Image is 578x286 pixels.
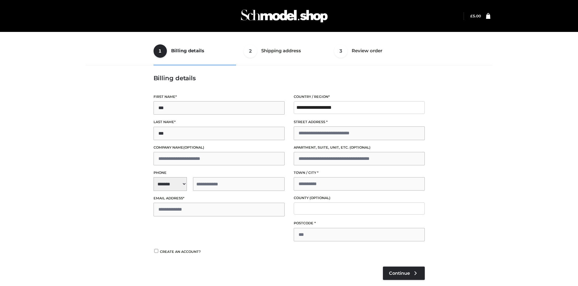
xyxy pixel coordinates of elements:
[239,4,330,28] img: Schmodel Admin 964
[154,145,285,150] label: Company name
[154,249,159,253] input: Create an account?
[350,145,370,150] span: (optional)
[294,119,425,125] label: Street address
[389,270,410,276] span: Continue
[154,195,285,201] label: Email address
[383,267,425,280] a: Continue
[470,14,473,18] span: £
[294,220,425,226] label: Postcode
[183,145,204,150] span: (optional)
[309,196,330,200] span: (optional)
[154,119,285,125] label: Last name
[154,170,285,176] label: Phone
[470,14,481,18] bdi: 5.00
[294,195,425,201] label: County
[154,94,285,100] label: First name
[294,145,425,150] label: Apartment, suite, unit, etc.
[470,14,481,18] a: £5.00
[160,250,201,254] span: Create an account?
[294,170,425,176] label: Town / City
[294,94,425,100] label: Country / Region
[154,74,425,82] h3: Billing details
